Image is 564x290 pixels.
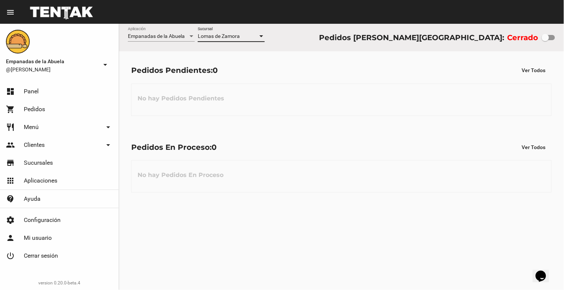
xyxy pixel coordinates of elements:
span: Clientes [24,141,45,149]
span: Ver Todos [522,67,546,73]
div: Pedidos [PERSON_NAME][GEOGRAPHIC_DATA]: [319,32,504,43]
img: f0136945-ed32-4f7c-91e3-a375bc4bb2c5.png [6,30,30,54]
mat-icon: arrow_drop_down [104,123,113,132]
mat-icon: contact_support [6,194,15,203]
mat-icon: dashboard [6,87,15,96]
span: Aplicaciones [24,177,57,184]
h3: No hay Pedidos Pendientes [132,87,230,110]
div: Pedidos Pendientes: [131,64,218,76]
mat-icon: menu [6,8,15,17]
mat-icon: store [6,158,15,167]
span: Sucursales [24,159,53,167]
mat-icon: settings [6,216,15,225]
button: Ver Todos [516,64,552,77]
mat-icon: shopping_cart [6,105,15,114]
div: Pedidos En Proceso: [131,141,217,153]
span: 0 [213,66,218,75]
iframe: chat widget [533,260,557,283]
span: Pedidos [24,106,45,113]
span: Ver Todos [522,144,546,150]
span: 0 [212,143,217,152]
mat-icon: people [6,141,15,149]
span: Lomas de Zamora [198,33,240,39]
span: Configuración [24,216,61,224]
div: version 0.20.0-beta.4 [6,279,113,287]
button: Ver Todos [516,141,552,154]
mat-icon: restaurant [6,123,15,132]
h3: No hay Pedidos En Proceso [132,164,229,186]
span: @[PERSON_NAME] [6,66,98,73]
span: Cerrar sesión [24,252,58,260]
mat-icon: arrow_drop_down [101,60,110,69]
mat-icon: arrow_drop_down [104,141,113,149]
span: Ayuda [24,195,41,203]
mat-icon: power_settings_new [6,251,15,260]
span: Menú [24,123,39,131]
mat-icon: person [6,233,15,242]
span: Panel [24,88,39,95]
mat-icon: apps [6,176,15,185]
span: Empanadas de la Abuela [128,33,185,39]
label: Cerrado [507,32,538,43]
span: Empanadas de la Abuela [6,57,98,66]
span: Mi usuario [24,234,52,242]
